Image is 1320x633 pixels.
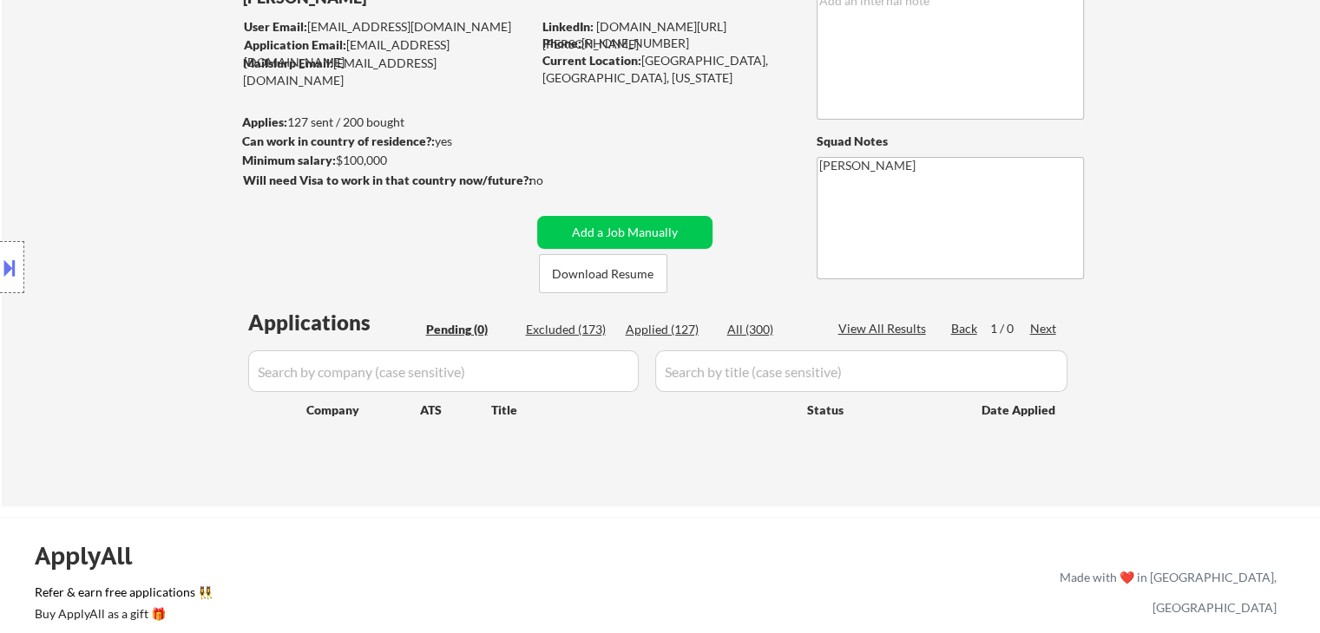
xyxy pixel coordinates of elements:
div: Applied (127) [626,321,713,338]
div: yes [242,133,526,150]
div: [PHONE_NUMBER] [542,35,788,52]
strong: Mailslurp Email: [243,55,333,70]
div: Back [951,320,979,337]
strong: Will need Visa to work in that country now/future?: [243,173,532,187]
a: Buy ApplyAll as a gift 🎁 [35,604,208,626]
div: Status [807,394,956,425]
strong: Application Email: [244,37,346,52]
strong: Can work in country of residence?: [242,134,435,148]
div: Pending (0) [426,321,513,338]
div: Buy ApplyAll as a gift 🎁 [35,608,208,620]
div: Date Applied [982,401,1058,419]
a: [DOMAIN_NAME][URL][PERSON_NAME] [542,19,726,51]
div: ATS [420,401,491,419]
button: Add a Job Manually [537,216,713,249]
div: [GEOGRAPHIC_DATA], [GEOGRAPHIC_DATA], [US_STATE] [542,52,788,86]
button: Download Resume [539,254,667,293]
input: Search by title (case sensitive) [655,350,1067,392]
div: Next [1030,320,1058,337]
a: Refer & earn free applications 👯‍♀️ [35,586,697,604]
div: $100,000 [242,152,531,169]
div: Made with ❤️ in [GEOGRAPHIC_DATA], [GEOGRAPHIC_DATA] [1053,562,1277,623]
div: [EMAIL_ADDRESS][DOMAIN_NAME] [244,36,531,70]
div: All (300) [727,321,814,338]
div: [EMAIL_ADDRESS][DOMAIN_NAME] [243,55,531,88]
strong: User Email: [244,19,307,34]
div: Title [491,401,791,419]
div: Squad Notes [817,133,1084,150]
strong: Current Location: [542,53,641,68]
div: Applications [248,312,420,333]
input: Search by company (case sensitive) [248,350,639,392]
strong: LinkedIn: [542,19,594,34]
div: Company [306,401,420,419]
div: ApplyAll [35,541,152,571]
strong: Phone: [542,36,581,50]
div: View All Results [838,320,931,337]
div: no [529,172,579,189]
div: Excluded (173) [526,321,613,338]
div: 127 sent / 200 bought [242,114,531,131]
div: [EMAIL_ADDRESS][DOMAIN_NAME] [244,18,531,36]
div: 1 / 0 [990,320,1030,337]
